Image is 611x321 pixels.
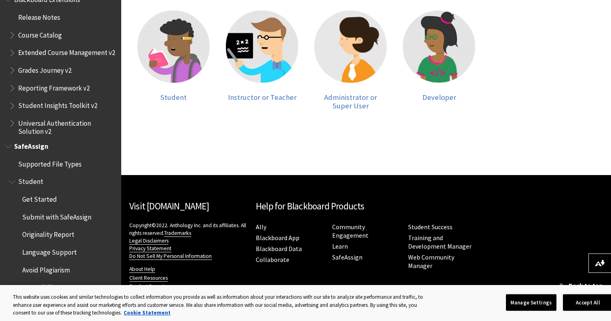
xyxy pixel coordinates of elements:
[408,253,454,270] a: Web Community Manager
[18,46,115,57] span: Extended Course Management v2
[18,28,62,39] span: Course Catalog
[18,116,116,135] span: Universal Authentication Solution v2
[18,11,60,21] span: Release Notes
[18,157,82,168] span: Supported File Types
[129,253,212,260] a: Do Not Sell My Personal Information
[228,93,297,102] span: Instructor or Teacher
[22,281,59,292] span: Accessibility
[129,237,169,245] a: Legal Disclaimers
[164,230,191,237] a: Trademarks
[22,210,91,221] span: Submit with SafeAssign
[408,223,453,231] a: Student Success
[256,199,476,213] h2: Help for Blackboard Products
[137,11,210,110] a: Student Student
[18,63,72,74] span: Grades Journey v2
[552,278,611,293] a: Back to top
[332,253,362,262] a: SafeAssign
[22,228,74,239] span: Originality Report
[137,11,210,83] img: Student
[314,11,387,83] img: Administrator
[422,93,456,102] span: Developer
[22,263,70,274] span: Avoid Plagiarism
[129,266,155,273] a: About Help
[403,11,475,110] a: Developer
[18,81,90,92] span: Reporting Framework v2
[14,139,48,150] span: SafeAssign
[22,192,57,203] span: Get Started
[332,223,369,240] a: Community Engagement
[324,93,377,111] span: Administrator or Super User
[22,245,77,256] span: Language Support
[18,99,97,110] span: Student Insights Toolkit v2
[506,294,556,311] button: Manage Settings
[314,11,387,110] a: Administrator Administrator or Super User
[129,200,209,212] a: Visit [DOMAIN_NAME]
[256,223,266,231] a: Ally
[256,234,299,242] a: Blackboard App
[226,11,298,110] a: Instructor Instructor or Teacher
[160,93,187,102] span: Student
[256,245,302,253] a: Blackboard Data
[124,309,171,316] a: More information about your privacy, opens in a new tab
[18,175,43,186] span: Student
[226,11,298,83] img: Instructor
[129,283,167,290] a: Product Security
[129,245,171,252] a: Privacy Statement
[129,275,168,282] a: Client Resources
[332,242,348,251] a: Learn
[256,256,289,264] a: Collaborate
[408,234,472,251] a: Training and Development Manager
[13,293,428,317] div: This website uses cookies and similar technologies to collect information you provide as well as ...
[129,222,248,260] p: Copyright©2022. Anthology Inc. and its affiliates. All rights reserved.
